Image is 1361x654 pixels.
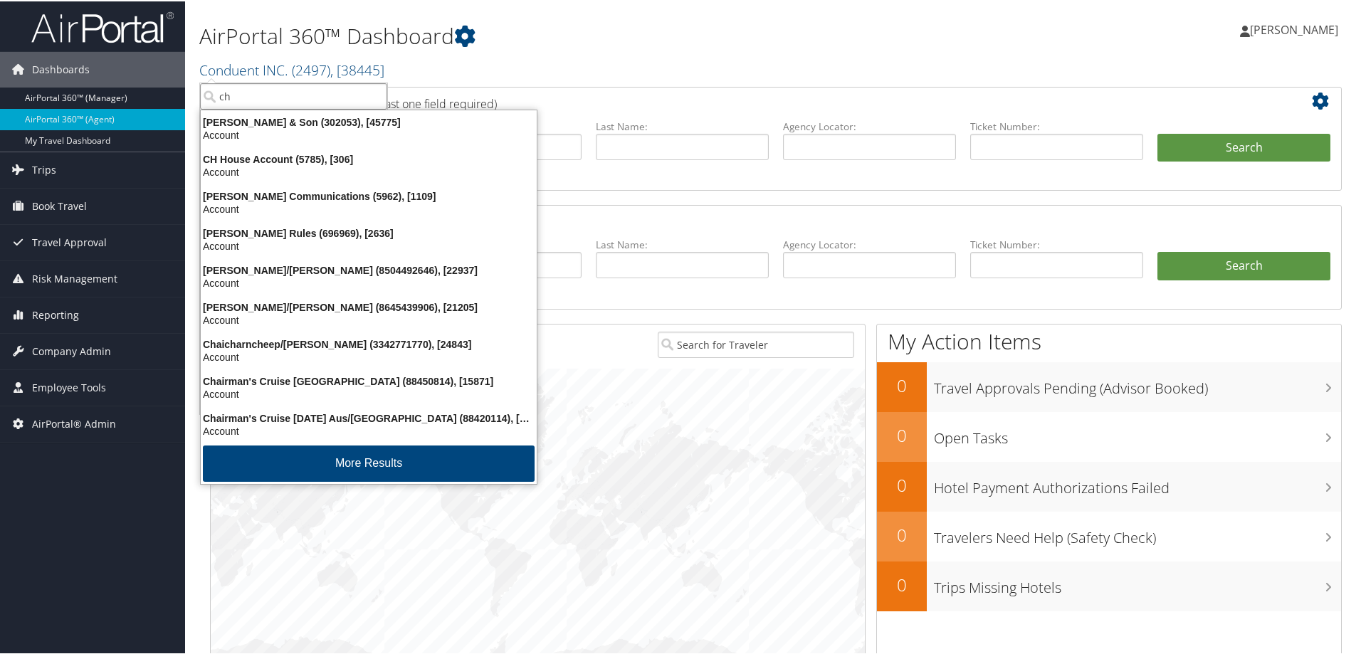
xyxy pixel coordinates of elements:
[32,223,107,259] span: Travel Approval
[292,59,330,78] span: ( 2497 )
[32,260,117,295] span: Risk Management
[192,263,545,275] div: [PERSON_NAME]/[PERSON_NAME] (8504492646), [22937]
[877,422,927,446] h2: 0
[32,332,111,368] span: Company Admin
[877,372,927,396] h2: 0
[192,152,545,164] div: CH House Account (5785), [306]
[192,275,545,288] div: Account
[192,201,545,214] div: Account
[934,519,1341,547] h3: Travelers Need Help (Safety Check)
[1157,132,1330,161] button: Search
[877,460,1341,510] a: 0Hotel Payment Authorizations Failed
[32,296,79,332] span: Reporting
[192,115,545,127] div: [PERSON_NAME] & Son (302053), [45775]
[934,420,1341,447] h3: Open Tasks
[783,118,956,132] label: Agency Locator:
[200,82,387,108] input: Search Accounts
[192,226,545,238] div: [PERSON_NAME] Rules (696969), [2636]
[877,560,1341,610] a: 0Trips Missing Hotels
[596,118,769,132] label: Last Name:
[877,411,1341,460] a: 0Open Tasks
[877,510,1341,560] a: 0Travelers Need Help (Safety Check)
[877,325,1341,355] h1: My Action Items
[192,300,545,312] div: [PERSON_NAME]/[PERSON_NAME] (8645439906), [21205]
[934,370,1341,397] h3: Travel Approvals Pending (Advisor Booked)
[192,238,545,251] div: Account
[192,164,545,177] div: Account
[658,330,854,357] input: Search for Traveler
[596,236,769,250] label: Last Name:
[1250,21,1338,36] span: [PERSON_NAME]
[32,369,106,404] span: Employee Tools
[877,472,927,496] h2: 0
[783,236,956,250] label: Agency Locator:
[199,59,384,78] a: Conduent INC.
[199,20,968,50] h1: AirPortal 360™ Dashboard
[330,59,384,78] span: , [ 38445 ]
[192,349,545,362] div: Account
[970,118,1143,132] label: Ticket Number:
[32,187,87,223] span: Book Travel
[877,571,927,596] h2: 0
[32,405,116,441] span: AirPortal® Admin
[192,423,545,436] div: Account
[192,189,545,201] div: [PERSON_NAME] Communications (5962), [1109]
[1240,7,1352,50] a: [PERSON_NAME]
[221,206,1236,231] h2: Savings Tracker Lookup
[934,569,1341,596] h3: Trips Missing Hotels
[192,337,545,349] div: Chaicharncheep/[PERSON_NAME] (3342771770), [24843]
[192,411,545,423] div: Chairman's Cruise [DATE] Aus/[GEOGRAPHIC_DATA] (88420114), [15865]
[32,51,90,86] span: Dashboards
[192,312,545,325] div: Account
[877,361,1341,411] a: 0Travel Approvals Pending (Advisor Booked)
[877,522,927,546] h2: 0
[221,88,1236,112] h2: Airtinerary Lookup
[1157,250,1330,279] a: Search
[32,151,56,186] span: Trips
[970,236,1143,250] label: Ticket Number:
[192,386,545,399] div: Account
[31,9,174,43] img: airportal-logo.png
[934,470,1341,497] h3: Hotel Payment Authorizations Failed
[361,95,497,110] span: (at least one field required)
[203,444,535,480] button: More Results
[192,127,545,140] div: Account
[192,374,545,386] div: Chairman's Cruise [GEOGRAPHIC_DATA] (88450814), [15871]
